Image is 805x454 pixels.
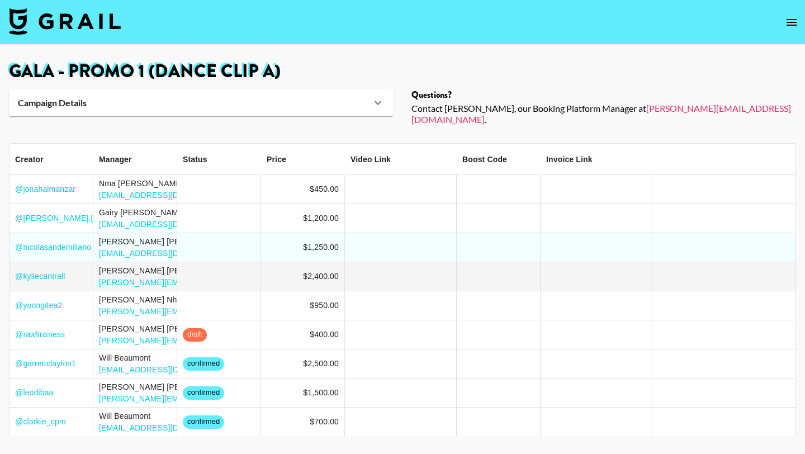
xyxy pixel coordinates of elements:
[93,144,177,175] div: Manager
[15,358,76,369] a: @garrettclayton1
[457,144,541,175] div: Boost Code
[749,398,792,441] iframe: Drift Widget Chat Controller
[183,387,224,398] span: confirmed
[15,144,44,175] div: Creator
[99,365,234,374] a: [EMAIL_ADDRESS][DOMAIN_NAME]
[99,352,234,363] div: Will Beaumont
[462,144,507,175] div: Boost Code
[310,300,339,311] div: $950.00
[99,394,365,403] a: [PERSON_NAME][EMAIL_ADDRESS][PERSON_NAME][DOMAIN_NAME]
[177,144,261,175] div: Status
[9,63,796,81] h1: GALA - Promo 1 (Dance Clip A)
[351,144,391,175] div: Video Link
[310,329,339,340] div: $400.00
[310,416,339,427] div: $700.00
[99,144,132,175] div: Manager
[303,212,339,224] div: $1,200.00
[15,212,157,224] a: @[PERSON_NAME].[PERSON_NAME]
[261,144,345,175] div: Price
[99,278,300,287] a: [PERSON_NAME][EMAIL_ADDRESS][DOMAIN_NAME]
[99,410,234,422] div: Will Beaumont
[10,144,93,175] div: Creator
[303,242,339,253] div: $1,250.00
[411,89,796,101] div: Questions?
[780,11,803,34] button: open drawer
[411,103,796,125] div: Contact [PERSON_NAME], our Booking Platform Manager at .
[15,416,66,427] a: @clarkie_cpm
[99,220,234,229] a: [EMAIL_ADDRESS][DOMAIN_NAME]
[183,417,224,427] span: confirmed
[345,144,457,175] div: Video Link
[99,249,234,258] a: [EMAIL_ADDRESS][DOMAIN_NAME]
[99,381,365,392] div: [PERSON_NAME] [PERSON_NAME]
[15,271,65,282] a: @kyliecantrall
[15,300,62,311] a: @yoongitea2
[267,144,286,175] div: Price
[183,358,224,369] span: confirmed
[15,329,65,340] a: @rawlinsness
[99,265,300,276] div: [PERSON_NAME] [PERSON_NAME]
[541,144,652,175] div: Invoice Link
[303,271,339,282] div: $2,400.00
[9,8,121,35] img: Grail Talent
[303,358,339,369] div: $2,500.00
[99,191,234,200] a: [EMAIL_ADDRESS][DOMAIN_NAME]
[99,207,234,218] div: Gairy [PERSON_NAME]
[15,242,91,253] a: @nicolasandemiliano
[99,307,430,316] a: [PERSON_NAME][EMAIL_ADDRESS][PERSON_NAME][PERSON_NAME][DOMAIN_NAME]
[15,387,54,398] a: @leodibaa
[303,387,339,398] div: $1,500.00
[99,178,234,189] div: Nma [PERSON_NAME]
[18,97,87,108] strong: Campaign Details
[99,336,300,345] a: [PERSON_NAME][EMAIL_ADDRESS][DOMAIN_NAME]
[9,89,394,116] div: Campaign Details
[99,294,430,305] div: [PERSON_NAME] Nhu
[99,423,234,432] a: [EMAIL_ADDRESS][DOMAIN_NAME]
[546,144,593,175] div: Invoice Link
[310,183,339,195] div: $450.00
[99,236,234,247] div: [PERSON_NAME] [PERSON_NAME]
[99,323,300,334] div: [PERSON_NAME] [PERSON_NAME]
[15,183,75,195] a: @jonahalmanzar
[411,103,791,125] a: [PERSON_NAME][EMAIL_ADDRESS][DOMAIN_NAME]
[183,144,207,175] div: Status
[183,329,207,340] span: draft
